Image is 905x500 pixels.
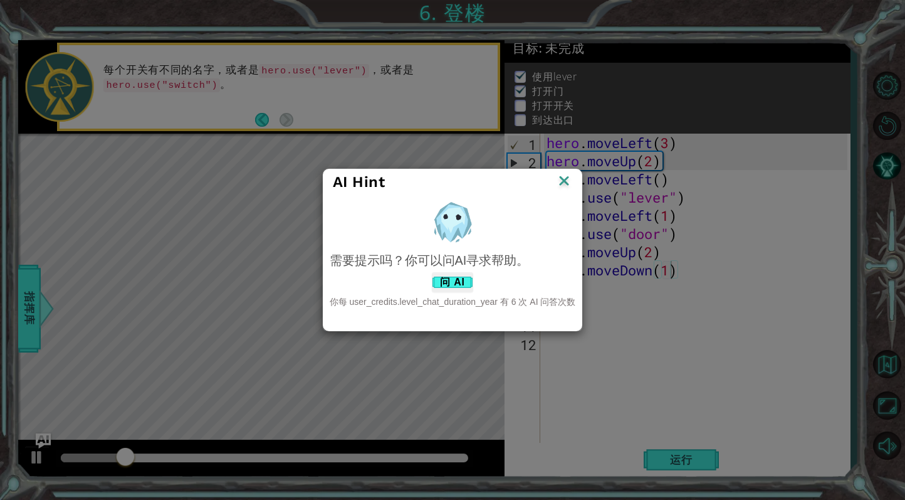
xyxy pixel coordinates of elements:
img: AI Hint Animal [429,198,476,245]
div: 需要提示吗？你可以问AI寻求帮助。 [330,252,576,270]
button: 问 AI [432,272,473,292]
img: IconClose.svg [556,173,572,191]
span: AI Hint [333,173,385,191]
div: 你每 user_credits.level_chat_duration_year 有 6 次 AI 问答次数 [330,295,576,308]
